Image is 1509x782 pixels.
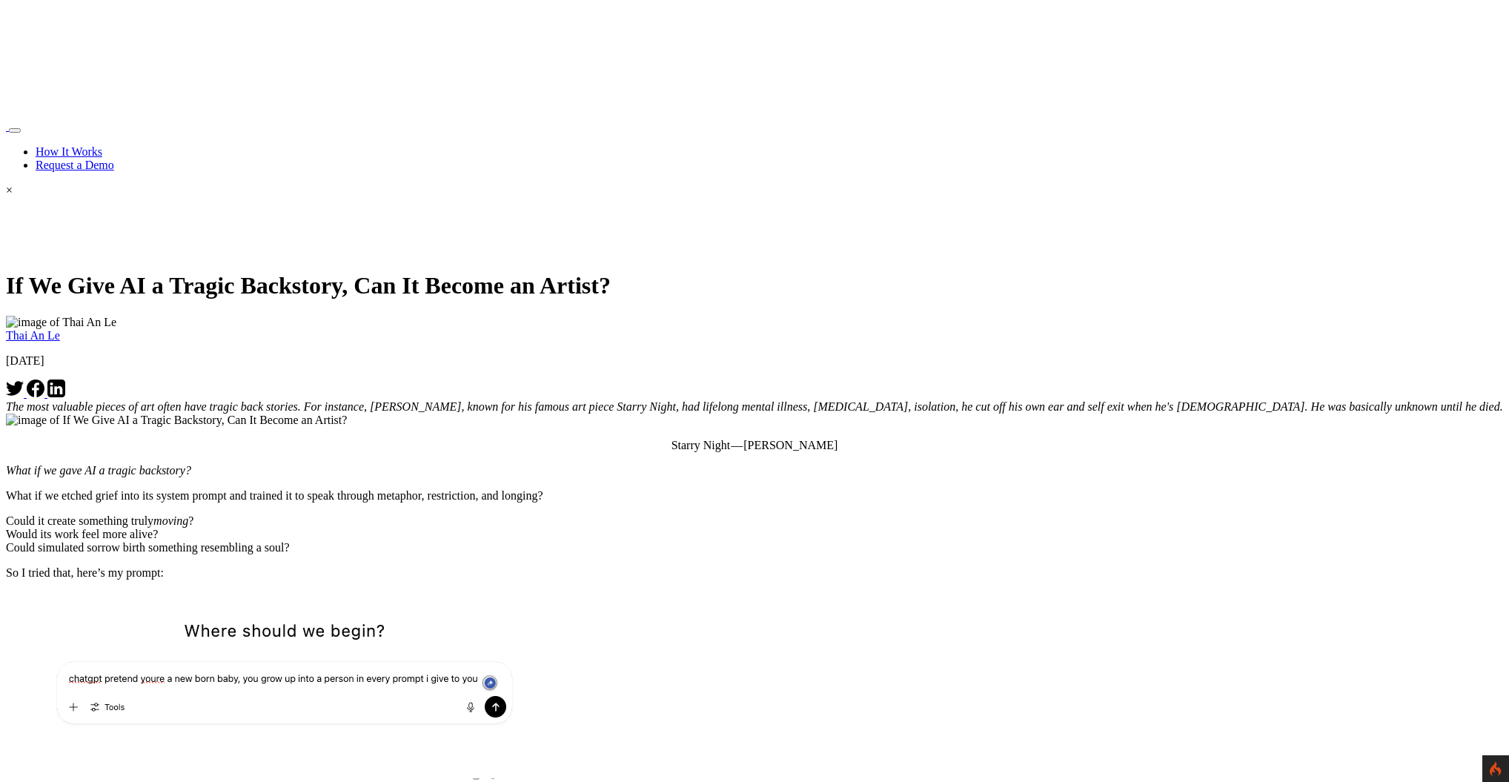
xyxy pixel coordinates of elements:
img: image of If We Give AI a Tragic Backstory, Can It Become an Artist? [6,414,347,427]
em: The most valuable pieces of art often have tragic back stories. For instance, [PERSON_NAME], know... [6,400,1503,413]
p: What if we etched grief into its system prompt and trained it to speak through metaphor, restrict... [6,489,1503,503]
em: What if we gave AI a tragic backstory? [6,464,191,477]
em: moving [153,514,188,527]
div: × [6,184,1503,197]
a: Request a Demo [36,159,114,171]
p: Could it create something truly ? Would its work feel more alive? Could simulated sorrow birth so... [6,514,1503,554]
p: [DATE] [6,354,1503,368]
p: So I tried that, here’s my prompt: [6,566,1503,580]
h1: If We Give AI a Tragic Backstory, Can It Become an Artist? [6,272,1503,299]
a: How It Works [36,145,102,158]
p: Starry Night — [PERSON_NAME] [6,439,1503,452]
a: Thai An Le [6,329,60,342]
img: image of Thai An Le [6,316,116,329]
button: Toggle navigation [9,128,21,133]
img: 0*rl2bN55q34pxKiMh.png [36,592,543,763]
